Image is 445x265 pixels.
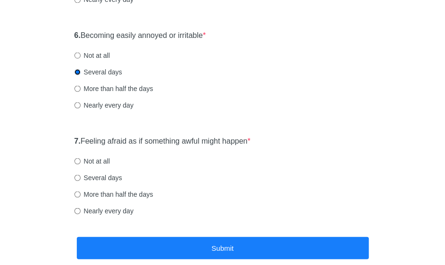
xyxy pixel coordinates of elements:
[74,83,153,93] label: More than half the days
[74,85,81,91] input: More than half the days
[74,173,122,182] label: Several days
[74,189,153,199] label: More than half the days
[74,158,81,164] input: Not at all
[74,156,110,165] label: Not at all
[74,30,206,41] label: Becoming easily annoyed or irritable
[77,237,369,259] button: Submit
[74,208,81,214] input: Nearly every day
[74,50,110,60] label: Not at all
[74,102,81,108] input: Nearly every day
[74,31,81,39] strong: 6.
[74,67,122,76] label: Several days
[74,206,134,215] label: Nearly every day
[74,100,134,110] label: Nearly every day
[74,136,251,146] label: Feeling afraid as if something awful might happen
[74,69,81,75] input: Several days
[74,191,81,197] input: More than half the days
[74,174,81,181] input: Several days
[74,137,81,145] strong: 7.
[74,52,81,58] input: Not at all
